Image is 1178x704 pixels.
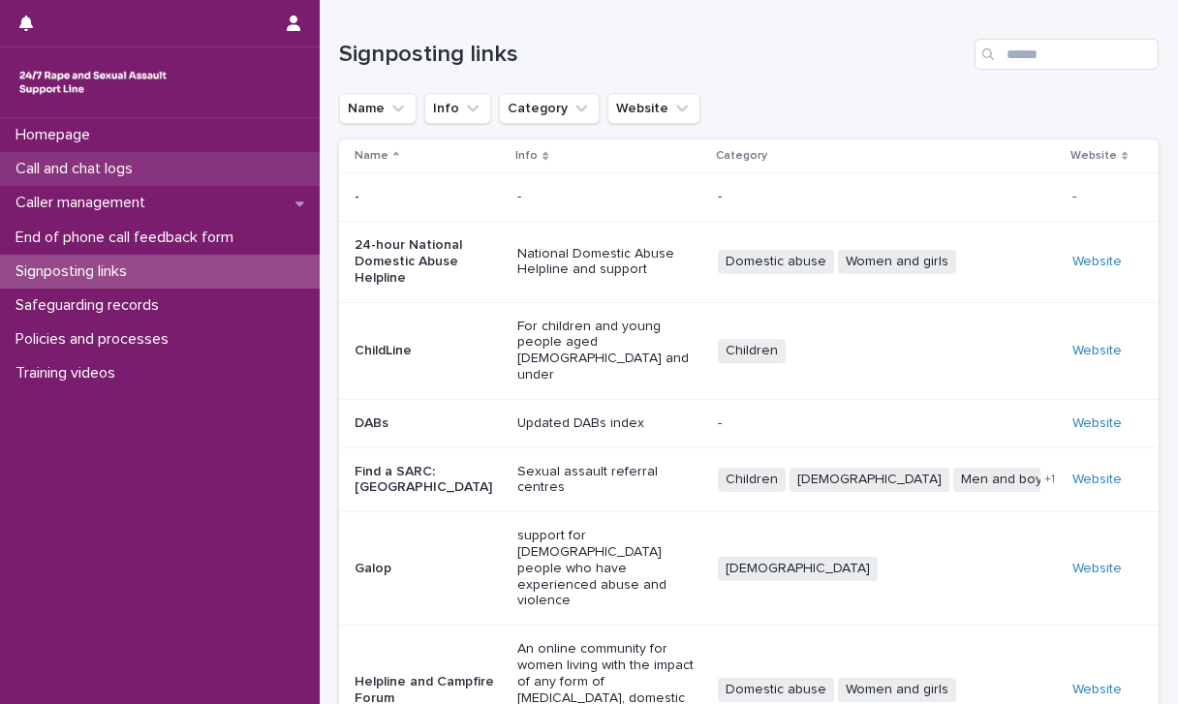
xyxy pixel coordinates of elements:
[8,160,148,178] p: Call and chat logs
[1072,344,1122,357] a: Website
[8,364,131,383] p: Training videos
[339,447,1159,512] tr: Find a SARC: [GEOGRAPHIC_DATA]Sexual assault referral centresChildren[DEMOGRAPHIC_DATA]Men and bo...
[517,415,701,432] p: Updated DABs index
[339,41,967,69] h1: Signposting links
[339,512,1159,626] tr: Galopsupport for [DEMOGRAPHIC_DATA] people who have experienced abuse and violence[DEMOGRAPHIC_DA...
[953,468,1057,492] span: Men and boys
[718,678,834,702] span: Domestic abuse
[1072,562,1122,575] a: Website
[1072,255,1122,268] a: Website
[499,93,600,124] button: Category
[8,229,249,247] p: End of phone call feedback form
[517,319,701,383] p: For children and young people aged [DEMOGRAPHIC_DATA] and under
[515,145,538,167] p: Info
[355,415,502,432] p: DABs
[1072,473,1122,486] a: Website
[718,415,1057,432] p: -
[355,464,502,497] p: Find a SARC: [GEOGRAPHIC_DATA]
[718,189,1057,205] p: -
[718,339,786,363] span: Children
[718,468,786,492] span: Children
[718,250,834,274] span: Domestic abuse
[838,678,956,702] span: Women and girls
[339,222,1159,302] tr: 24-hour National Domestic Abuse HelplineNational Domestic Abuse Helpline and supportDomestic abus...
[424,93,491,124] button: Info
[8,296,174,315] p: Safeguarding records
[355,237,502,286] p: 24-hour National Domestic Abuse Helpline
[718,557,878,581] span: [DEMOGRAPHIC_DATA]
[1070,145,1117,167] p: Website
[8,330,184,349] p: Policies and processes
[355,561,502,577] p: Galop
[355,343,502,359] p: ChildLine
[517,464,701,497] p: Sexual assault referral centres
[15,63,170,102] img: rhQMoQhaT3yELyF149Cw
[838,250,956,274] span: Women and girls
[339,173,1159,222] tr: -----
[1072,185,1080,205] p: -
[339,399,1159,447] tr: DABsUpdated DABs index-Website
[8,262,142,281] p: Signposting links
[1072,683,1122,696] a: Website
[517,246,701,279] p: National Domestic Abuse Helpline and support
[355,189,502,205] p: -
[517,189,701,205] p: -
[716,145,767,167] p: Category
[355,145,388,167] p: Name
[517,528,701,609] p: support for [DEMOGRAPHIC_DATA] people who have experienced abuse and violence
[339,93,417,124] button: Name
[1044,474,1055,485] span: + 1
[790,468,949,492] span: [DEMOGRAPHIC_DATA]
[975,39,1159,70] input: Search
[339,302,1159,399] tr: ChildLineFor children and young people aged [DEMOGRAPHIC_DATA] and underChildrenWebsite
[1072,416,1122,430] a: Website
[8,126,106,144] p: Homepage
[607,93,700,124] button: Website
[8,194,161,212] p: Caller management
